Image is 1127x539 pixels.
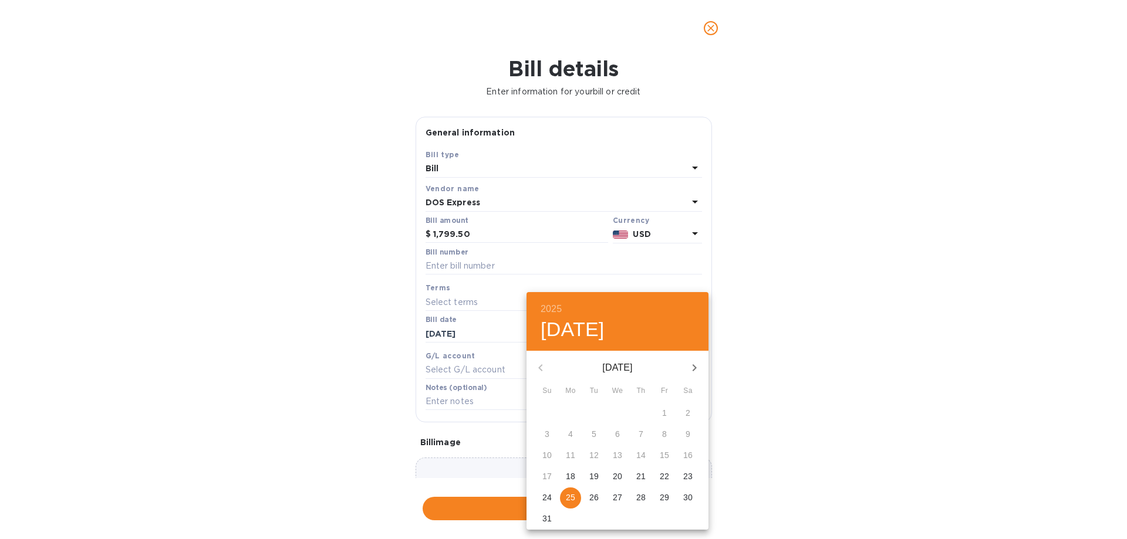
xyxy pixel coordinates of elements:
span: Su [536,385,558,397]
span: Fr [654,385,675,397]
button: 31 [536,509,558,530]
p: 28 [636,491,646,503]
p: 25 [566,491,575,503]
button: 25 [560,487,581,509]
button: 23 [677,466,699,487]
button: 27 [607,487,628,509]
button: 29 [654,487,675,509]
button: 20 [607,466,628,487]
p: 23 [683,470,693,482]
button: 26 [583,487,605,509]
button: 24 [536,487,558,509]
p: [DATE] [555,361,680,375]
button: 28 [630,487,652,509]
button: 22 [654,466,675,487]
span: Sa [677,385,699,397]
p: 22 [660,470,669,482]
p: 30 [683,491,693,503]
button: 2025 [541,301,562,317]
p: 26 [589,491,599,503]
p: 21 [636,470,646,482]
button: 19 [583,466,605,487]
button: 30 [677,487,699,509]
p: 19 [589,470,599,482]
span: Tu [583,385,605,397]
span: Th [630,385,652,397]
span: Mo [560,385,581,397]
span: We [607,385,628,397]
p: 31 [542,513,552,524]
button: 18 [560,466,581,487]
p: 27 [613,491,622,503]
p: 24 [542,491,552,503]
p: 20 [613,470,622,482]
p: 29 [660,491,669,503]
p: 18 [566,470,575,482]
button: [DATE] [541,317,605,342]
button: 21 [630,466,652,487]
